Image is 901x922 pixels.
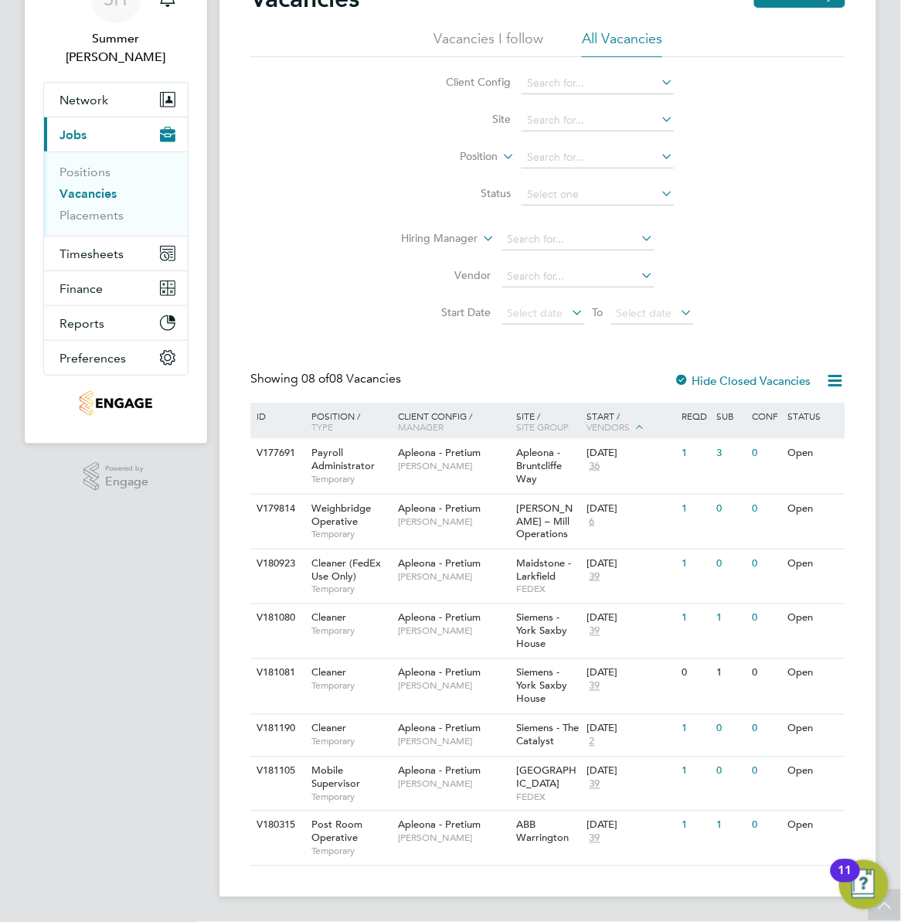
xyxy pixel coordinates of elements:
div: Open [784,757,843,786]
div: V181081 [253,659,300,688]
span: [PERSON_NAME] [398,625,508,638]
div: Site / [512,403,583,440]
span: Siemens - York Saxby House [516,666,567,706]
div: Open [784,439,843,468]
div: 0 [713,757,749,786]
input: Select one [522,184,674,206]
div: Start / [583,403,678,441]
div: Reqd [678,403,713,429]
div: 0 [749,495,784,523]
span: Apleona - Pretium [398,666,481,679]
span: 2 [587,736,597,749]
div: [DATE] [587,557,674,570]
input: Search for... [522,110,674,131]
span: Cleaner [311,722,346,735]
div: 1 [713,604,749,633]
span: 39 [587,778,603,791]
input: Search for... [502,229,654,250]
span: Apleona - Pretium [398,722,481,735]
div: 1 [713,811,749,840]
div: 0 [713,715,749,743]
span: Cleaner (FedEx Use Only) [311,556,381,583]
span: [GEOGRAPHIC_DATA] [516,764,576,791]
span: Vendors [587,420,631,433]
span: To [588,302,608,322]
span: Timesheets [59,247,124,261]
span: Apleona - Pretium [398,502,481,515]
span: 6 [587,515,597,529]
span: [PERSON_NAME] [398,778,508,791]
span: Siemens - York Saxby House [516,611,567,651]
span: 39 [587,570,603,583]
div: Open [784,604,843,633]
span: Site Group [516,420,569,433]
button: Timesheets [44,236,188,270]
span: 36 [587,460,603,473]
div: 1 [678,757,713,786]
div: V180923 [253,549,300,578]
span: FEDEX [516,583,580,596]
span: Manager [398,420,444,433]
div: 1 [713,659,749,688]
span: Network [59,93,108,107]
div: Open [784,811,843,840]
input: Search for... [502,266,654,287]
div: [DATE] [587,667,674,680]
div: 1 [678,715,713,743]
div: 0 [749,715,784,743]
span: Temporary [311,473,390,485]
span: Temporary [311,680,390,692]
div: V181080 [253,604,300,633]
span: Temporary [311,528,390,540]
span: ABB Warrington [516,818,569,845]
div: Conf [749,403,784,429]
a: Placements [59,208,124,223]
span: 39 [587,832,603,845]
span: 39 [587,625,603,638]
span: Maidstone - Larkfield [516,556,571,583]
span: Finance [59,281,103,296]
div: Client Config / [394,403,512,440]
button: Network [44,83,188,117]
span: Temporary [311,625,390,638]
img: romaxrecruitment-logo-retina.png [80,391,151,416]
span: Siemens - The Catalyst [516,722,579,748]
div: 1 [678,439,713,468]
a: Vacancies [59,186,117,201]
div: Position / [300,403,394,440]
div: [DATE] [587,819,674,832]
div: Status [784,403,843,429]
span: Payroll Administrator [311,446,375,472]
li: Vacancies I follow [433,29,543,57]
span: [PERSON_NAME] [398,460,508,472]
div: 1 [678,549,713,578]
span: 08 of [301,371,329,386]
span: Powered by [105,462,148,475]
span: Jobs [59,128,87,142]
span: Cleaner [311,666,346,679]
label: Site [422,112,511,126]
div: Open [784,659,843,688]
span: Post Room Operative [311,818,362,845]
label: Start Date [403,305,491,319]
label: Hide Closed Vacancies [674,373,811,388]
a: Go to home page [43,391,189,416]
div: V180315 [253,811,300,840]
div: [DATE] [587,502,674,515]
span: 39 [587,680,603,693]
div: Showing [250,371,404,387]
button: Open Resource Center, 11 new notifications [839,860,889,910]
div: 1 [678,811,713,840]
span: Apleona - Bruntcliffe Way [516,446,562,485]
label: Hiring Manager [389,231,478,247]
div: 11 [838,871,852,891]
div: V181105 [253,757,300,786]
label: Status [422,186,511,200]
span: Apleona - Pretium [398,446,481,459]
div: 0 [749,659,784,688]
span: Mobile Supervisor [311,764,360,791]
div: 3 [713,439,749,468]
span: Type [311,420,333,433]
span: [PERSON_NAME] [398,736,508,748]
label: Client Config [422,75,511,89]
